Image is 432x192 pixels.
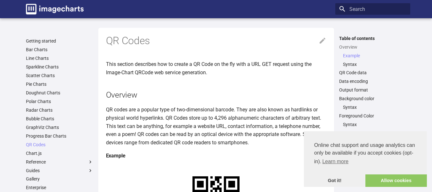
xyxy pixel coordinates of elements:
a: Getting started [26,38,93,44]
a: Scatter Charts [26,73,93,78]
input: Search [335,3,410,15]
a: Doughnut Charts [26,90,93,96]
a: Syntax [343,122,406,127]
label: Guides [26,168,93,173]
a: Image-Charts documentation [23,1,86,17]
span: Online chat support and usage analytics can only be available if you accept cookies (opt-in). [314,141,417,166]
a: Gallery [26,176,93,182]
p: This section describes how to create a QR Code on the fly with a URL GET request using the Image-... [106,60,326,76]
a: Bar Charts [26,47,93,52]
a: Chart.js [26,150,93,156]
a: Example [343,53,406,59]
a: Bubble Charts [26,116,93,122]
a: QR Code data [339,70,406,76]
a: Foreground Color [339,113,406,119]
a: allow cookies [365,174,427,187]
nav: Table of contents [335,36,410,136]
label: Table of contents [335,36,410,41]
a: Syntax [343,104,406,110]
a: QR Codes [26,142,93,148]
h2: Overview [106,89,326,100]
h1: QR Codes [106,34,326,48]
a: Syntax [343,61,406,67]
nav: Overview [339,53,406,67]
a: Polar Charts [26,99,93,104]
a: Sparkline Charts [26,64,93,70]
a: Overview [339,44,406,50]
label: Reference [26,159,93,165]
a: GraphViz Charts [26,124,93,130]
a: dismiss cookie message [304,174,365,187]
a: Output format [339,87,406,93]
div: cookieconsent [304,131,427,187]
a: Pie Charts [26,81,93,87]
a: Enterprise [26,185,93,190]
nav: Foreground Color [339,122,406,127]
a: Background color [339,96,406,101]
h4: Example [106,152,326,160]
p: QR codes are a popular type of two-dimensional barcode. They are also known as hardlinks or physi... [106,106,326,147]
a: Progress Bar Charts [26,133,93,139]
a: Data encoding [339,78,406,84]
a: Radar Charts [26,107,93,113]
a: Line Charts [26,55,93,61]
a: Error correction level and margin [339,130,406,136]
nav: Background color [339,104,406,110]
a: learn more about cookies [321,157,349,166]
img: logo [26,4,84,14]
